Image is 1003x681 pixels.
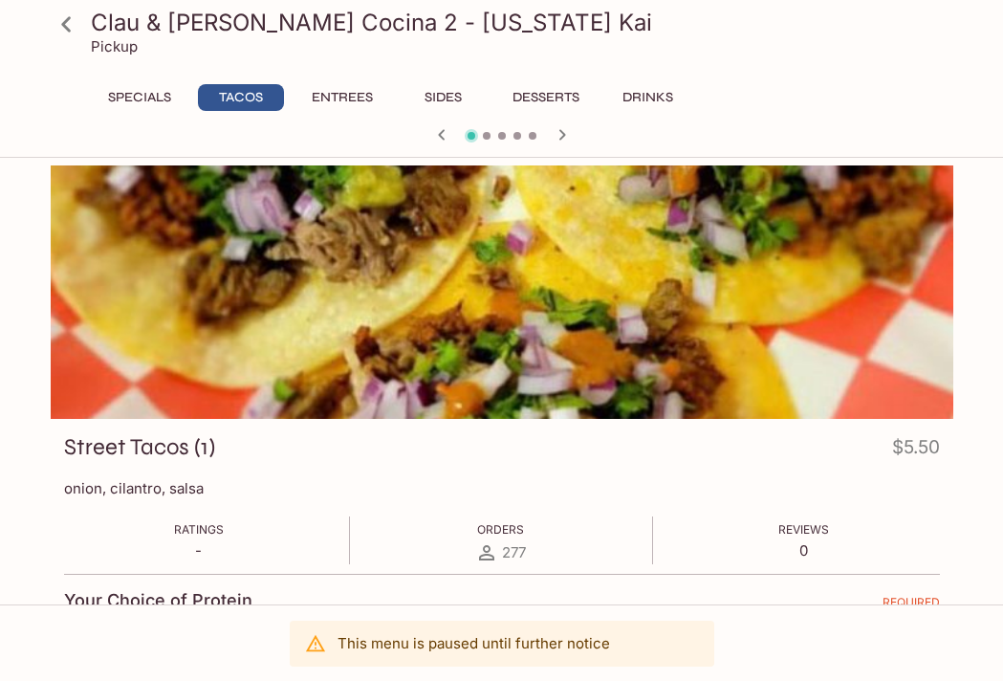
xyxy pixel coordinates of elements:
[64,479,940,497] p: onion, cilantro, salsa
[97,84,183,111] button: Specials
[778,522,829,537] span: Reviews
[338,634,610,652] p: This menu is paused until further notice
[883,595,940,617] span: REQUIRED
[605,84,691,111] button: Drinks
[299,84,385,111] button: Entrees
[91,8,946,37] h3: Clau & [PERSON_NAME] Cocina 2 - [US_STATE] Kai
[198,84,284,111] button: Tacos
[174,522,224,537] span: Ratings
[51,165,953,419] div: Street Tacos (1)
[477,522,524,537] span: Orders
[174,541,224,560] p: -
[502,84,590,111] button: Desserts
[892,432,940,470] h4: $5.50
[64,432,215,462] h3: Street Tacos (1)
[502,543,526,561] span: 277
[64,590,252,611] h4: Your Choice of Protein
[401,84,487,111] button: Sides
[91,37,138,55] p: Pickup
[778,541,829,560] p: 0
